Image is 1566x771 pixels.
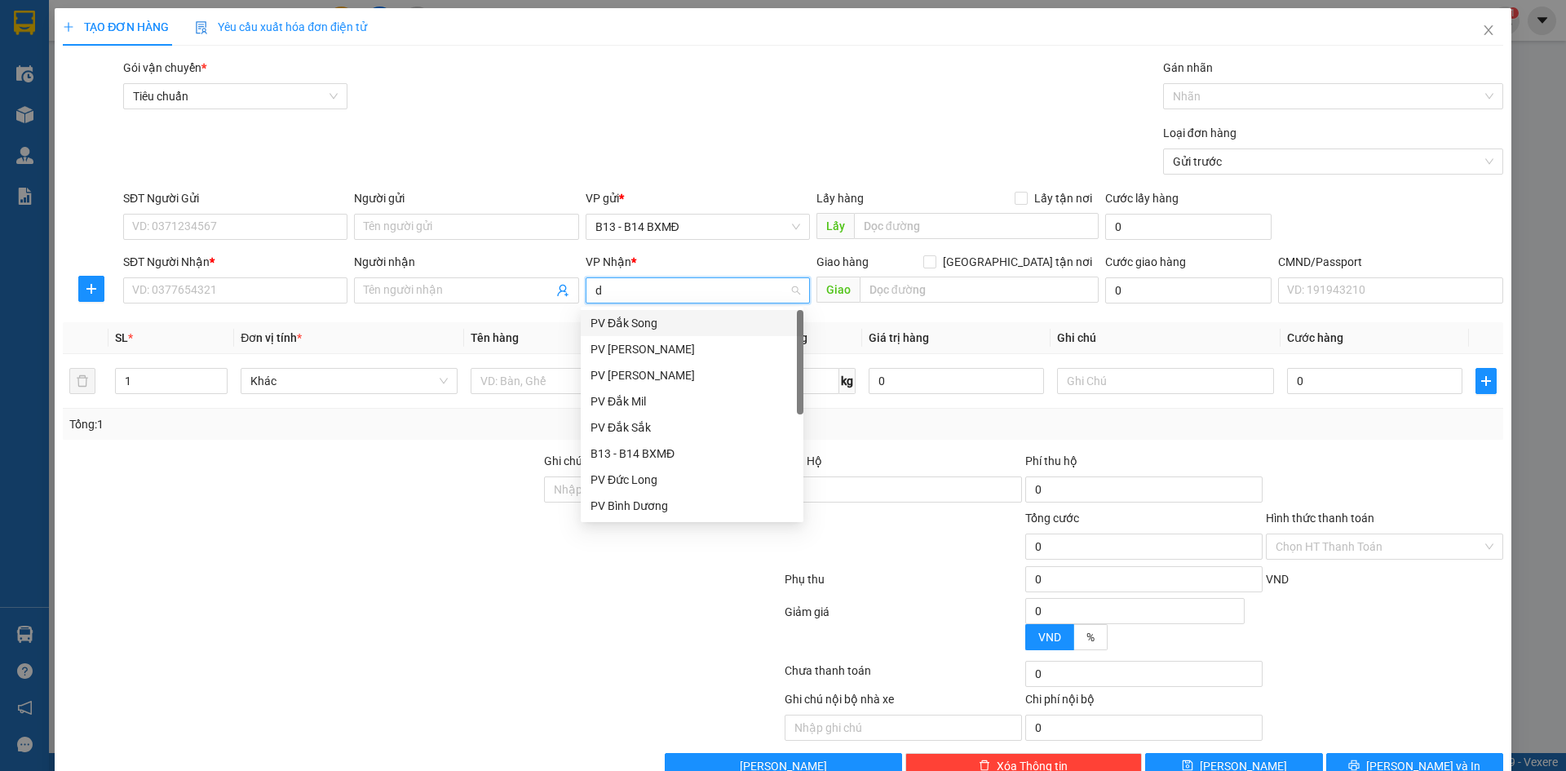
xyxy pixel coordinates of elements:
[544,476,781,503] input: Ghi chú đơn hàng
[195,20,367,33] span: Yêu cầu xuất hóa đơn điện tử
[63,20,169,33] span: TẠO ĐƠN HÀNG
[591,392,794,410] div: PV Đắk Mil
[581,414,803,441] div: PV Đắk Sắk
[591,471,794,489] div: PV Đức Long
[1173,149,1493,174] span: Gửi trước
[123,61,206,74] span: Gói vận chuyển
[69,368,95,394] button: delete
[591,314,794,332] div: PV Đắk Song
[869,331,929,344] span: Giá trị hàng
[16,113,33,137] span: Nơi gửi:
[1105,214,1272,240] input: Cước lấy hàng
[125,113,151,137] span: Nơi nhận:
[195,21,208,34] img: icon
[1476,374,1496,388] span: plus
[56,98,189,110] strong: BIÊN NHẬN GỬI HÀNG HOÁ
[854,213,1099,239] input: Dọc đường
[164,114,210,123] span: PV Krông Nô
[591,366,794,384] div: PV [PERSON_NAME]
[1475,368,1497,394] button: plus
[79,282,104,295] span: plus
[1105,192,1179,205] label: Cước lấy hàng
[783,570,1024,599] div: Phụ thu
[1287,331,1343,344] span: Cước hàng
[1163,126,1236,140] label: Loại đơn hàng
[860,277,1099,303] input: Dọc đường
[581,336,803,362] div: PV Đức Xuyên
[586,189,810,207] div: VP gửi
[581,493,803,519] div: PV Bình Dương
[936,253,1099,271] span: [GEOGRAPHIC_DATA] tận nơi
[145,61,230,73] span: B131410250686
[581,467,803,493] div: PV Đức Long
[1025,690,1263,715] div: Chi phí nội bộ
[471,368,688,394] input: VD: Bàn, Ghế
[816,255,869,268] span: Giao hàng
[155,73,230,86] span: 14:41:18 [DATE]
[785,454,822,467] span: Thu Hộ
[354,189,578,207] div: Người gửi
[42,26,132,87] strong: CÔNG TY TNHH [GEOGRAPHIC_DATA] 214 QL13 - P.26 - Q.BÌNH THẠNH - TP HCM 1900888606
[1163,61,1213,74] label: Gán nhãn
[1028,189,1099,207] span: Lấy tận nơi
[544,454,634,467] label: Ghi chú đơn hàng
[1266,512,1374,525] label: Hình thức thanh toán
[1482,24,1495,37] span: close
[354,253,578,271] div: Người nhận
[1105,277,1272,304] input: Cước giao hàng
[816,277,860,303] span: Giao
[115,331,128,344] span: SL
[839,368,856,394] span: kg
[1266,573,1289,586] span: VND
[123,253,347,271] div: SĐT Người Nhận
[1105,255,1186,268] label: Cước giao hàng
[816,192,864,205] span: Lấy hàng
[586,255,631,268] span: VP Nhận
[1025,512,1079,525] span: Tổng cước
[78,276,104,302] button: plus
[581,441,803,467] div: B13 - B14 BXMĐ
[556,284,569,297] span: user-add
[1278,253,1502,271] div: CMND/Passport
[785,715,1022,741] input: Nhập ghi chú
[1051,322,1281,354] th: Ghi chú
[1086,631,1095,644] span: %
[783,662,1024,690] div: Chưa thanh toán
[581,388,803,414] div: PV Đắk Mil
[123,189,347,207] div: SĐT Người Gửi
[1057,368,1274,394] input: Ghi Chú
[16,37,38,78] img: logo
[785,690,1022,715] div: Ghi chú nội bộ nhà xe
[250,369,448,393] span: Khác
[1466,8,1511,54] button: Close
[471,331,519,344] span: Tên hàng
[595,215,800,239] span: B13 - B14 BXMĐ
[241,331,302,344] span: Đơn vị tính
[1025,452,1263,476] div: Phí thu hộ
[581,310,803,336] div: PV Đắk Song
[63,21,74,33] span: plus
[591,497,794,515] div: PV Bình Dương
[591,340,794,358] div: PV [PERSON_NAME]
[816,213,854,239] span: Lấy
[591,445,794,463] div: B13 - B14 BXMĐ
[69,415,604,433] div: Tổng: 1
[591,419,794,436] div: PV Đắk Sắk
[783,603,1024,658] div: Giảm giá
[1038,631,1061,644] span: VND
[133,84,338,109] span: Tiêu chuẩn
[581,362,803,388] div: PV Nam Đong
[869,368,1044,394] input: 0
